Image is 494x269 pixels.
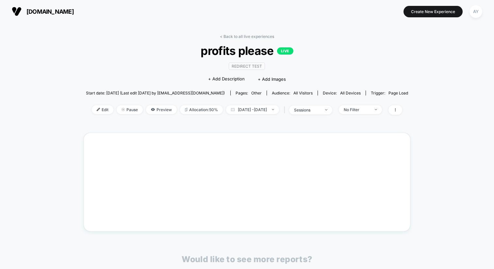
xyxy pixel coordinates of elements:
button: Create New Experience [403,6,463,17]
span: all devices [340,91,361,95]
p: LIVE [277,47,293,55]
img: end [375,109,377,110]
button: AY [468,5,484,18]
p: Would like to see more reports? [182,254,312,264]
div: Audience: [272,91,313,95]
div: Trigger: [371,91,408,95]
span: Pause [117,105,143,114]
span: All Visitors [293,91,313,95]
div: sessions [294,108,320,112]
span: Allocation: 50% [180,105,223,114]
img: end [122,108,125,111]
span: Start date: [DATE] (Last edit [DATE] by [EMAIL_ADDRESS][DOMAIN_NAME]) [86,91,225,95]
button: [DOMAIN_NAME] [10,6,76,17]
span: [DATE] - [DATE] [226,105,279,114]
span: Redirect Test [229,62,265,70]
span: [DOMAIN_NAME] [26,8,74,15]
img: Visually logo [12,7,22,16]
span: Page Load [388,91,408,95]
span: Preview [146,105,177,114]
img: calendar [231,108,235,111]
span: | [282,105,289,115]
img: end [325,109,327,110]
span: Device: [318,91,366,95]
img: rebalance [185,108,188,111]
span: + Add Images [258,76,286,82]
img: edit [97,108,100,111]
a: < Back to all live experiences [220,34,274,39]
div: Pages: [236,91,262,95]
span: Edit [92,105,113,114]
img: end [272,109,274,110]
span: other [251,91,262,95]
span: + Add Description [208,76,245,82]
span: profits please [102,44,392,58]
div: No Filter [344,107,370,112]
div: AY [469,5,482,18]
